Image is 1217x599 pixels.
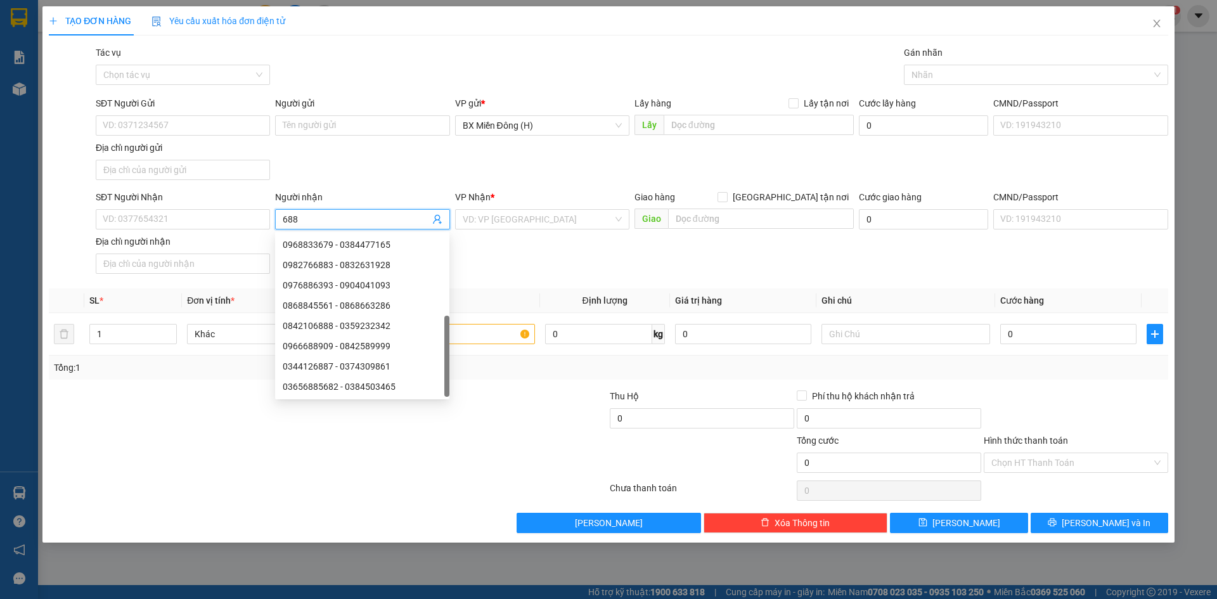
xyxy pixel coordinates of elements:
button: plus [1147,324,1163,344]
input: Địa chỉ của người gửi [96,160,270,180]
span: Lấy [634,115,664,135]
input: Cước giao hàng [859,209,988,229]
span: [PERSON_NAME] [575,516,643,530]
div: 0968833679 - 0384477165 [283,238,442,252]
div: 0842106888 - 0359232342 [275,316,449,336]
div: Người gửi [275,96,449,110]
span: Xóa Thông tin [775,516,830,530]
div: CMND/Passport [993,96,1168,110]
span: printer [1048,518,1057,528]
span: SL [89,295,100,306]
div: 0982766883 - 0832631928 [275,255,449,275]
div: Tổng: 1 [54,361,470,375]
span: close [1152,18,1162,29]
div: 0982766883 - 0832631928 [283,258,442,272]
span: kg [652,324,665,344]
div: 0842106888 - 0359232342 [283,319,442,333]
button: Close [1139,6,1175,42]
div: 0966688909 - 0842589999 [275,336,449,356]
input: 0 [675,324,811,344]
span: Đơn vị tính [187,295,235,306]
span: Giao [634,209,668,229]
div: SĐT Người Nhận [96,190,270,204]
button: [PERSON_NAME] [517,513,701,533]
span: Yêu cầu xuất hóa đơn điện tử [151,16,285,26]
span: Lấy tận nơi [799,96,854,110]
span: Thu Hộ [610,391,639,401]
div: 0968833679 - 0384477165 [275,235,449,255]
span: save [918,518,927,528]
label: Cước lấy hàng [859,98,916,108]
div: 03656885682 - 0384503465 [275,377,449,397]
div: CMND/Passport [993,190,1168,204]
input: Cước lấy hàng [859,115,988,136]
div: SĐT Người Gửi [96,96,270,110]
input: Dọc đường [668,209,854,229]
input: VD: Bàn, Ghế [366,324,534,344]
div: Địa chỉ người nhận [96,235,270,248]
div: VP gửi [455,96,629,110]
div: 0976886393 - 0904041093 [275,275,449,295]
label: Gán nhãn [904,48,943,58]
input: Địa chỉ của người nhận [96,254,270,274]
div: Địa chỉ người gửi [96,141,270,155]
div: 03656885682 - 0384503465 [283,380,442,394]
span: Tổng cước [797,435,839,446]
span: Định lượng [583,295,628,306]
div: Chưa thanh toán [608,481,795,503]
span: Giá trị hàng [675,295,722,306]
span: Giao hàng [634,192,675,202]
div: 0344126887 - 0374309861 [283,359,442,373]
div: 0344126887 - 0374309861 [275,356,449,377]
span: [PERSON_NAME] [932,516,1000,530]
span: plus [49,16,58,25]
button: deleteXóa Thông tin [704,513,888,533]
span: delete [761,518,769,528]
input: Ghi Chú [821,324,990,344]
input: Dọc đường [664,115,854,135]
span: [GEOGRAPHIC_DATA] tận nơi [728,190,854,204]
div: 0966688909 - 0842589999 [283,339,442,353]
span: Lấy hàng [634,98,671,108]
label: Hình thức thanh toán [984,435,1068,446]
span: plus [1147,329,1162,339]
span: Khác [195,325,348,344]
div: Người nhận [275,190,449,204]
span: VP Nhận [455,192,491,202]
span: Phí thu hộ khách nhận trả [807,389,920,403]
div: 0868845561 - 0868663286 [283,299,442,312]
img: icon [151,16,162,27]
label: Tác vụ [96,48,121,58]
span: user-add [432,214,442,224]
div: 0868845561 - 0868663286 [275,295,449,316]
div: 0976886393 - 0904041093 [283,278,442,292]
button: save[PERSON_NAME] [890,513,1027,533]
button: printer[PERSON_NAME] và In [1031,513,1168,533]
span: BX Miền Đông (H) [463,116,622,135]
label: Cước giao hàng [859,192,922,202]
th: Ghi chú [816,288,995,313]
span: [PERSON_NAME] và In [1062,516,1150,530]
span: TẠO ĐƠN HÀNG [49,16,131,26]
span: Cước hàng [1000,295,1044,306]
button: delete [54,324,74,344]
